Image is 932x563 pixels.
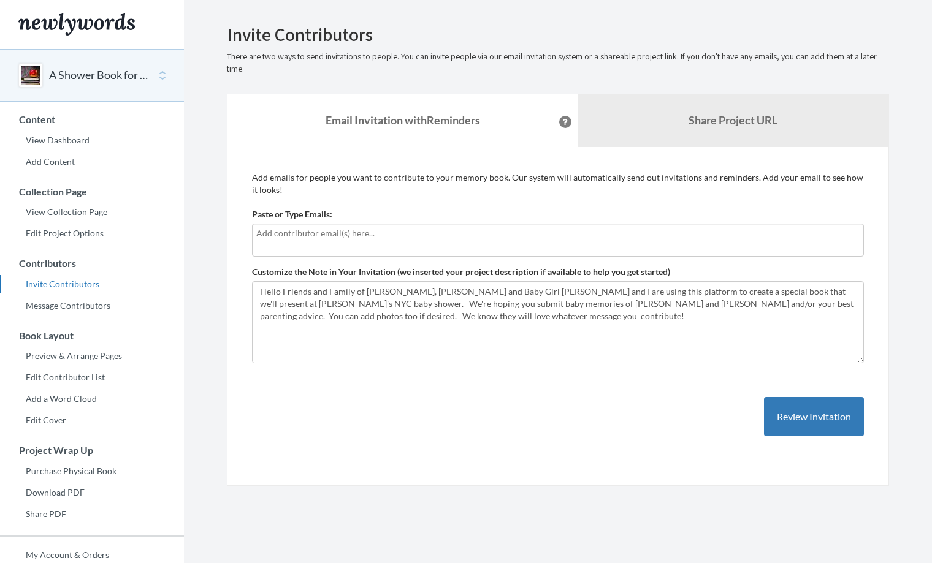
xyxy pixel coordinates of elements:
iframe: Opens a widget where you can chat to one of our agents [836,526,920,557]
img: Newlywords logo [18,13,135,36]
label: Paste or Type Emails: [252,208,332,221]
p: There are two ways to send invitations to people. You can invite people via our email invitation ... [227,51,889,75]
strong: Email Invitation with Reminders [326,113,480,127]
input: Add contributor email(s) here... [256,227,860,240]
h3: Project Wrap Up [1,445,184,456]
label: Customize the Note in Your Invitation (we inserted your project description if available to help ... [252,266,670,278]
button: Review Invitation [764,397,864,437]
h2: Invite Contributors [227,25,889,45]
h3: Contributors [1,258,184,269]
p: Add emails for people you want to contribute to your memory book. Our system will automatically s... [252,172,864,196]
h3: Collection Page [1,186,184,197]
h3: Book Layout [1,330,184,341]
button: A Shower Book for [PERSON_NAME] [49,67,148,83]
textarea: Hello Friends and Family of [PERSON_NAME], [PERSON_NAME] and Baby Girl [PERSON_NAME] and I are us... [252,281,864,363]
h3: Content [1,114,184,125]
b: Share Project URL [689,113,777,127]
